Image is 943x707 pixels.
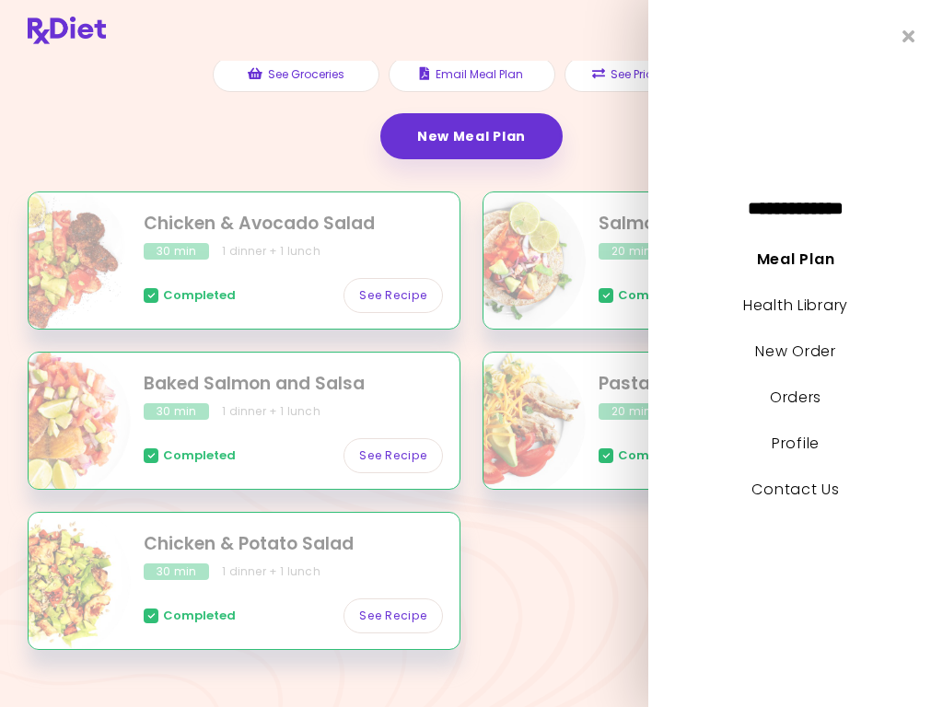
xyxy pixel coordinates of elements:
[222,403,320,420] div: 1 dinner + 1 lunch
[757,249,834,270] a: Meal Plan
[144,403,209,420] div: 30 min
[163,288,236,303] span: Completed
[163,448,236,463] span: Completed
[380,113,563,159] a: New Meal Plan
[343,438,443,473] a: See Recipe - Baked Salmon and Salsa
[389,57,555,92] button: Email Meal Plan
[755,341,835,362] a: New Order
[144,243,209,260] div: 30 min
[222,243,320,260] div: 1 dinner + 1 lunch
[163,608,236,623] span: Completed
[743,295,848,316] a: Health Library
[599,371,898,398] h2: Pasta Chicken Avocado Salad
[565,57,731,92] button: See Prior Recipes
[343,278,443,313] a: See Recipe - Chicken & Avocado Salad
[599,243,664,260] div: 20 min
[618,448,691,463] span: Completed
[222,563,320,580] div: 1 dinner + 1 lunch
[144,211,443,238] h2: Chicken & Avocado Salad
[144,371,443,398] h2: Baked Salmon and Salsa
[144,531,443,558] h2: Chicken & Potato Salad
[213,57,379,92] button: See Groceries
[599,211,898,238] h2: Salmon Salsa Tacos
[433,185,586,338] img: Info - Salmon Salsa Tacos
[343,598,443,633] a: See Recipe - Chicken & Potato Salad
[751,479,839,500] a: Contact Us
[144,563,209,580] div: 30 min
[433,345,586,498] img: Info - Pasta Chicken Avocado Salad
[599,403,664,420] div: 20 min
[28,17,106,44] img: RxDiet
[902,28,915,45] i: Close
[772,433,820,454] a: Profile
[618,288,691,303] span: Completed
[770,387,821,408] a: Orders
